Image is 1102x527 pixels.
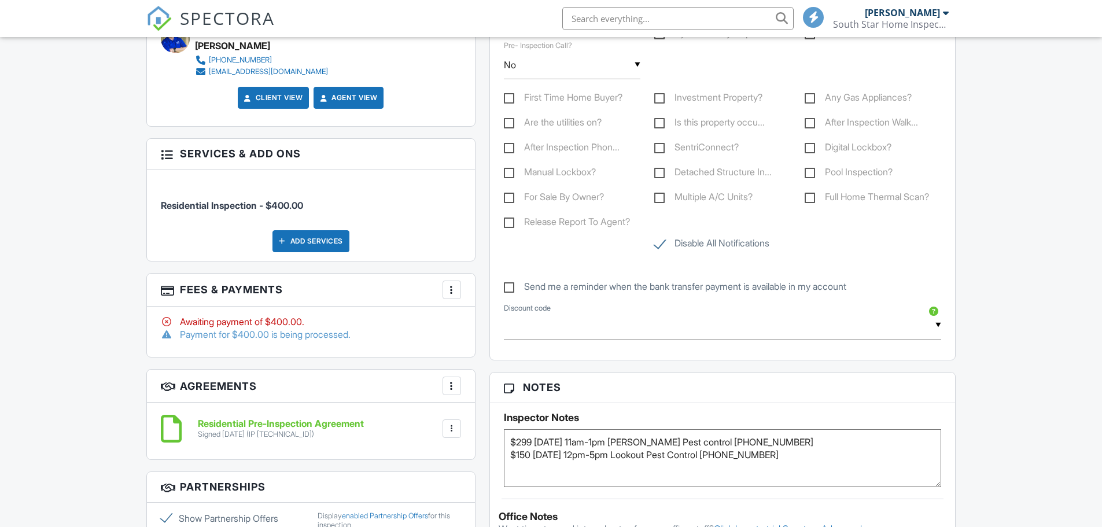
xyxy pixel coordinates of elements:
label: Disable All Notifications [654,238,769,252]
a: [EMAIL_ADDRESS][DOMAIN_NAME] [195,66,328,78]
label: Pre- Inspection Call? [504,27,640,50]
div: Payment for $400.00 is being processed. [161,328,461,341]
input: Search everything... [562,7,794,30]
label: SentriConnect? [654,142,739,156]
div: South Star Home Inspections of The Shoals [833,19,949,30]
li: Service: Residential Inspection [161,178,461,221]
h3: Agreements [147,370,475,403]
div: [PHONE_NUMBER] [209,56,272,65]
div: [EMAIL_ADDRESS][DOMAIN_NAME] [209,67,328,76]
label: Any Gas Appliances? [805,92,912,106]
span: SPECTORA [180,6,275,30]
label: Pool Inspection? [805,167,893,181]
img: The Best Home Inspection Software - Spectora [146,6,172,31]
label: Discount code [504,303,551,314]
div: Awaiting payment of $400.00. [161,315,461,328]
a: SPECTORA [146,16,275,40]
a: enabled Partnership Offers [342,511,428,520]
label: Detached Structure Inspection? [654,167,772,181]
label: Manual Lockbox? [504,167,596,181]
a: Residential Pre-Inspection Agreement Signed [DATE] (IP [TECHNICAL_ID]) [198,419,364,439]
label: Digital Lockbox? [805,142,891,156]
h3: Notes [490,373,956,403]
label: Release Report To Agent? [504,216,630,231]
label: For Sale By Owner? [504,191,604,206]
a: [PHONE_NUMBER] [195,54,328,66]
textarea: $299 [DATE] 11am-1pm [PERSON_NAME] Pest control [PHONE_NUMBER] $150 [DATE] 12pm-5pm Lookout Pest ... [504,429,942,487]
label: Investment Property? [654,92,762,106]
h3: Fees & Payments [147,274,475,307]
div: Signed [DATE] (IP [TECHNICAL_ID]) [198,430,364,439]
h5: Inspector Notes [504,412,942,423]
h6: Residential Pre-Inspection Agreement [198,419,364,429]
label: Show Partnership Offers [161,511,304,525]
label: Are the utilities on? [504,117,602,131]
label: Full Home Thermal Scan? [805,191,929,206]
label: Is this property occupied? [654,117,765,131]
label: First Time Home Buyer? [504,92,622,106]
div: [PERSON_NAME] [865,7,940,19]
div: Add Services [272,230,349,252]
label: Send me a reminder when the bank transfer payment is available in my account [504,281,846,296]
label: After Inspection Walk-through? [805,117,918,131]
label: After Inspection Phone Call? [504,142,620,156]
h3: Partnerships [147,472,475,502]
span: Residential Inspection - $400.00 [161,200,303,211]
div: [PERSON_NAME] [195,37,270,54]
div: Office Notes [499,511,947,522]
a: Client View [242,92,303,104]
label: Multiple A/C Units? [654,191,753,206]
h3: Services & Add ons [147,139,475,169]
a: Agent View [318,92,377,104]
